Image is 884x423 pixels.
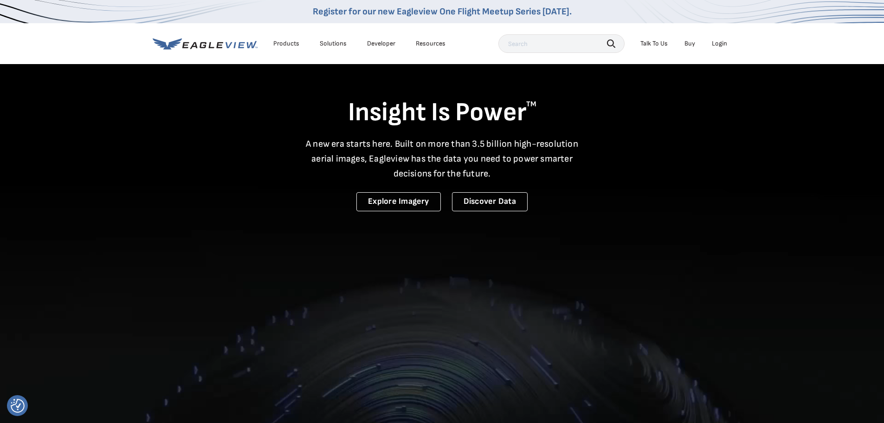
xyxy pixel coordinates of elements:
div: Solutions [320,39,347,48]
a: Developer [367,39,395,48]
div: Talk To Us [640,39,668,48]
img: Revisit consent button [11,399,25,413]
sup: TM [526,100,536,109]
button: Consent Preferences [11,399,25,413]
a: Explore Imagery [356,192,441,211]
div: Resources [416,39,445,48]
p: A new era starts here. Built on more than 3.5 billion high-resolution aerial images, Eagleview ha... [300,137,584,181]
div: Login [712,39,727,48]
a: Discover Data [452,192,528,211]
input: Search [498,34,625,53]
div: Products [273,39,299,48]
a: Register for our new Eagleview One Flight Meetup Series [DATE]. [313,6,572,17]
h1: Insight Is Power [153,97,732,129]
a: Buy [684,39,695,48]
